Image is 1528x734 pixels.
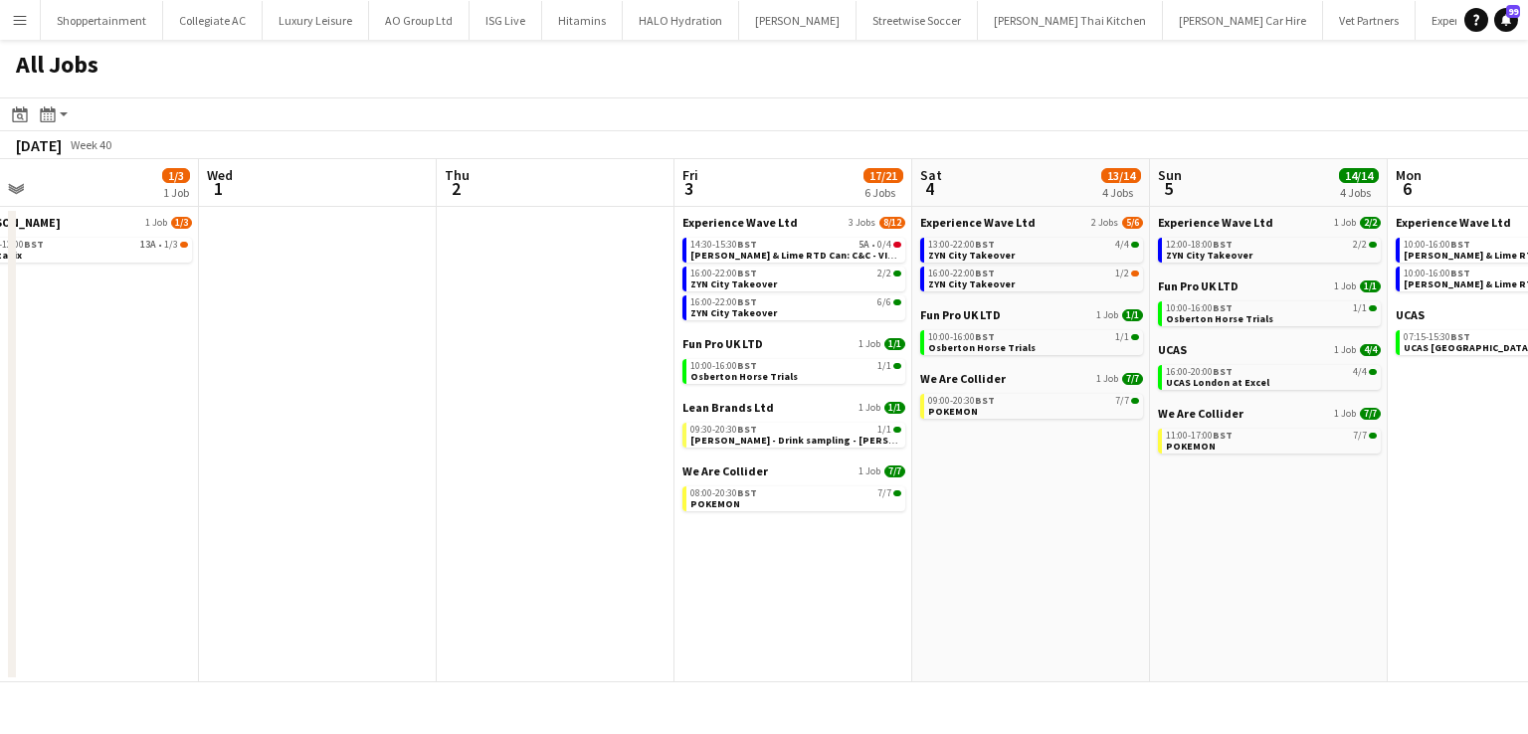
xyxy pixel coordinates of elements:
button: Hitamins [542,1,623,40]
a: 99 [1494,8,1518,32]
button: HALO Hydration [623,1,739,40]
span: 99 [1506,5,1520,18]
button: ISG Live [470,1,542,40]
button: Collegiate AC [163,1,263,40]
button: [PERSON_NAME] Thai Kitchen [978,1,1163,40]
div: [DATE] [16,135,62,155]
button: AO Group Ltd [369,1,470,40]
button: Luxury Leisure [263,1,369,40]
button: [PERSON_NAME] Car Hire [1163,1,1323,40]
button: Shoppertainment [41,1,163,40]
button: Vet Partners [1323,1,1416,40]
button: Streetwise Soccer [857,1,978,40]
button: [PERSON_NAME] [739,1,857,40]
